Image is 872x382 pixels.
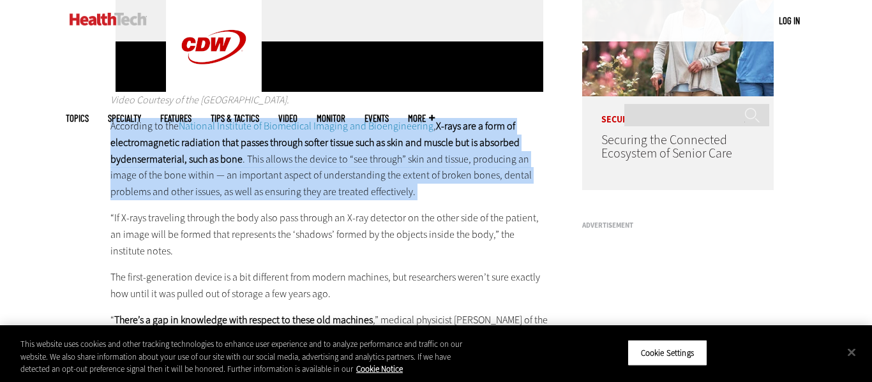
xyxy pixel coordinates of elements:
a: More information about your privacy [356,364,403,374]
a: CDW [166,84,262,98]
button: Close [838,338,866,366]
span: Topics [66,114,89,123]
a: Features [160,114,192,123]
div: This website uses cookies and other tracking technologies to enhance user experience and to analy... [20,338,479,376]
div: User menu [779,14,800,27]
p: According to the , . This allows the device to “see through” skin and tissue, producing an image ... [110,118,548,200]
a: Tips & Tactics [211,114,259,123]
strong: There’s a gap in knowledge with respect to these old machines [114,313,373,327]
p: “If X-rays traveling through the body also pass through an X-ray detector on the other side of th... [110,210,548,259]
p: “ ,” medical physicist [PERSON_NAME] of the [GEOGRAPHIC_DATA] tells . “By the time they could mea... [110,312,548,361]
p: The first-generation device is a bit different from modern machines, but researchers weren’t sure... [110,269,548,302]
a: Events [365,114,389,123]
strong: X-rays are a form of electromagnetic radiation that passes through softer tissue such as skin and... [110,119,520,165]
h3: Advertisement [582,222,774,229]
h2: This video is currently unavailable. [5,134,433,145]
a: Securing the Connected Ecosystem of Senior Care [601,131,732,162]
span: More [408,114,435,123]
p: Security [582,96,774,124]
img: Home [70,13,147,26]
strong: denser [121,152,149,166]
a: Log in [779,15,800,26]
a: MonITor [317,114,345,123]
button: Cookie Settings [628,339,707,366]
span: Specialty [108,114,141,123]
strong: material, such as bone [149,152,243,166]
a: Video [278,114,297,123]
